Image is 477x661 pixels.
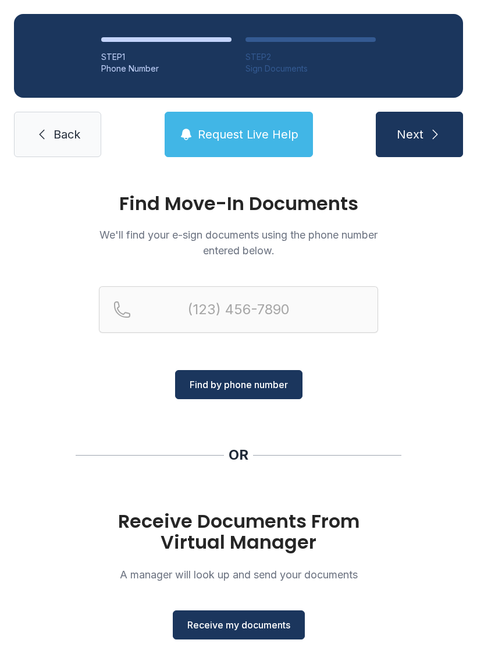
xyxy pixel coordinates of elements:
[101,51,232,63] div: STEP 1
[198,126,298,143] span: Request Live Help
[190,378,288,392] span: Find by phone number
[54,126,80,143] span: Back
[99,567,378,582] p: A manager will look up and send your documents
[245,63,376,74] div: Sign Documents
[397,126,423,143] span: Next
[245,51,376,63] div: STEP 2
[99,511,378,553] h1: Receive Documents From Virtual Manager
[101,63,232,74] div: Phone Number
[99,194,378,213] h1: Find Move-In Documents
[229,446,248,464] div: OR
[99,227,378,258] p: We'll find your e-sign documents using the phone number entered below.
[99,286,378,333] input: Reservation phone number
[187,618,290,632] span: Receive my documents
